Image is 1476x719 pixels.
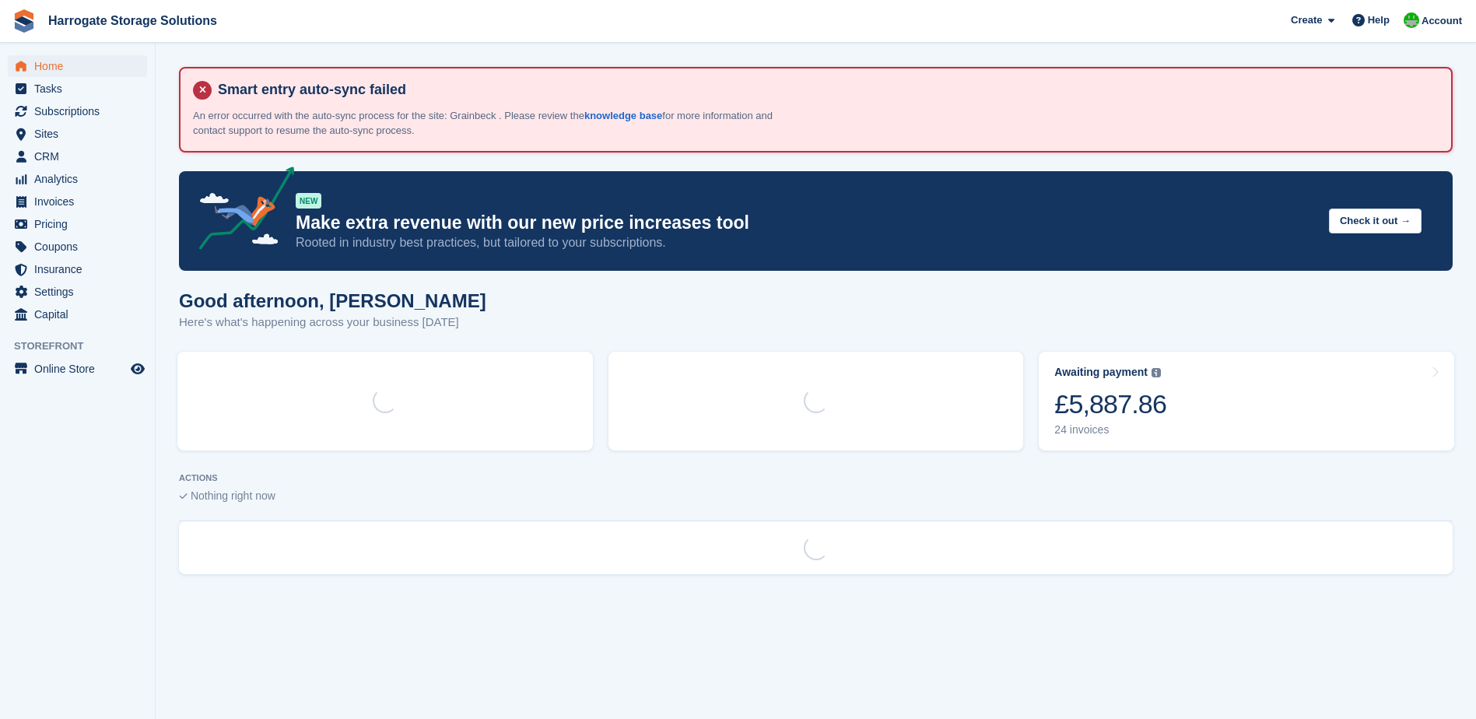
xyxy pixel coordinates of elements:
a: knowledge base [584,110,662,121]
a: menu [8,358,147,380]
a: menu [8,213,147,235]
span: Home [34,55,128,77]
a: menu [8,100,147,122]
span: Coupons [34,236,128,258]
a: menu [8,146,147,167]
span: Invoices [34,191,128,212]
div: NEW [296,193,321,209]
span: Sites [34,123,128,145]
img: price-adjustments-announcement-icon-8257ccfd72463d97f412b2fc003d46551f7dbcb40ab6d574587a9cd5c0d94... [186,167,295,255]
span: Analytics [34,168,128,190]
span: Storefront [14,338,155,354]
span: Online Store [34,358,128,380]
h1: Good afternoon, [PERSON_NAME] [179,290,486,311]
button: Check it out → [1329,209,1422,234]
span: Help [1368,12,1390,28]
div: £5,887.86 [1054,388,1166,420]
img: stora-icon-8386f47178a22dfd0bd8f6a31ec36ba5ce8667c1dd55bd0f319d3a0aa187defe.svg [12,9,36,33]
div: Awaiting payment [1054,366,1148,379]
div: 24 invoices [1054,423,1166,437]
a: menu [8,191,147,212]
a: menu [8,236,147,258]
span: Settings [34,281,128,303]
p: Rooted in industry best practices, but tailored to your subscriptions. [296,234,1316,251]
h4: Smart entry auto-sync failed [212,81,1439,99]
span: Insurance [34,258,128,280]
a: menu [8,123,147,145]
a: menu [8,281,147,303]
a: menu [8,55,147,77]
span: Account [1422,13,1462,29]
a: menu [8,78,147,100]
span: Pricing [34,213,128,235]
a: Harrogate Storage Solutions [42,8,223,33]
a: Awaiting payment £5,887.86 24 invoices [1039,352,1454,451]
p: Make extra revenue with our new price increases tool [296,212,1316,234]
a: menu [8,303,147,325]
span: Capital [34,303,128,325]
span: Create [1291,12,1322,28]
span: Subscriptions [34,100,128,122]
span: Nothing right now [191,489,275,502]
img: icon-info-grey-7440780725fd019a000dd9b08b2336e03edf1995a4989e88bcd33f0948082b44.svg [1152,368,1161,377]
a: menu [8,258,147,280]
a: Preview store [128,359,147,378]
p: An error occurred with the auto-sync process for the site: Grainbeck . Please review the for more... [193,108,777,139]
img: blank_slate_check_icon-ba018cac091ee9be17c0a81a6c232d5eb81de652e7a59be601be346b1b6ddf79.svg [179,493,188,500]
img: Lee and Michelle Depledge [1404,12,1419,28]
span: Tasks [34,78,128,100]
p: ACTIONS [179,473,1453,483]
span: CRM [34,146,128,167]
p: Here's what's happening across your business [DATE] [179,314,486,331]
a: menu [8,168,147,190]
